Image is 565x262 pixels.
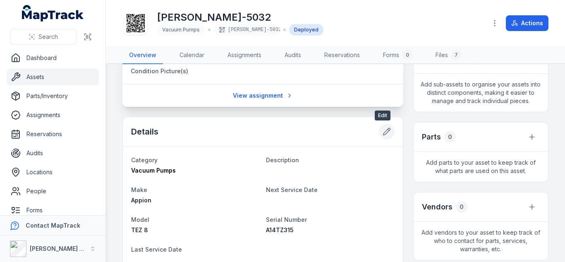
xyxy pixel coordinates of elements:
span: Last Service Date [131,246,182,253]
span: Vacuum Pumps [131,167,176,174]
h1: [PERSON_NAME]-5032 [157,11,323,24]
div: [PERSON_NAME]-5032 [214,24,280,36]
span: A14TZ315 [266,226,294,233]
a: View assignment [227,88,298,103]
a: Assignments [221,47,268,64]
div: 0 [402,50,412,60]
div: 0 [456,201,467,213]
span: Search [38,33,58,41]
a: Assignments [7,107,99,123]
span: Model [131,216,149,223]
a: Forms [7,202,99,219]
div: Deployed [289,24,323,36]
span: Description [266,156,299,163]
a: Dashboard [7,50,99,66]
a: Audits [278,47,308,64]
span: TEZ 8 [131,226,148,233]
a: Overview [122,47,163,64]
a: Reservations [7,126,99,142]
a: Locations [7,164,99,180]
span: Category [131,156,158,163]
span: Make [131,186,147,193]
span: Add vendors to your asset to keep track of who to contact for parts, services, warranties, etc. [414,222,548,260]
a: Audits [7,145,99,161]
a: Files7 [429,47,468,64]
span: Vacuum Pumps [162,26,200,33]
strong: Contact MapTrack [26,222,80,229]
a: MapTrack [22,5,84,22]
h3: Vendors [422,201,452,213]
button: Actions [506,15,548,31]
button: Search [10,29,77,45]
span: Add sub-assets to organise your assets into distinct components, making it easier to manage and t... [414,74,548,112]
div: 7 [451,50,461,60]
a: Reservations [318,47,366,64]
h2: Details [131,126,158,137]
a: Assets [7,69,99,85]
h3: Parts [422,131,441,143]
a: Forms0 [376,47,419,64]
span: Appion [131,197,151,204]
span: Edit [375,111,390,120]
span: Condition Picture(s) [131,67,188,75]
span: Next Service Date [266,186,318,193]
span: Serial Number [266,216,307,223]
a: Parts/Inventory [7,88,99,104]
a: People [7,183,99,200]
strong: [PERSON_NAME] Air [30,245,87,252]
span: Add parts to your asset to keep track of what parts are used on this asset. [414,152,548,182]
a: Calendar [173,47,211,64]
div: 0 [444,131,456,143]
